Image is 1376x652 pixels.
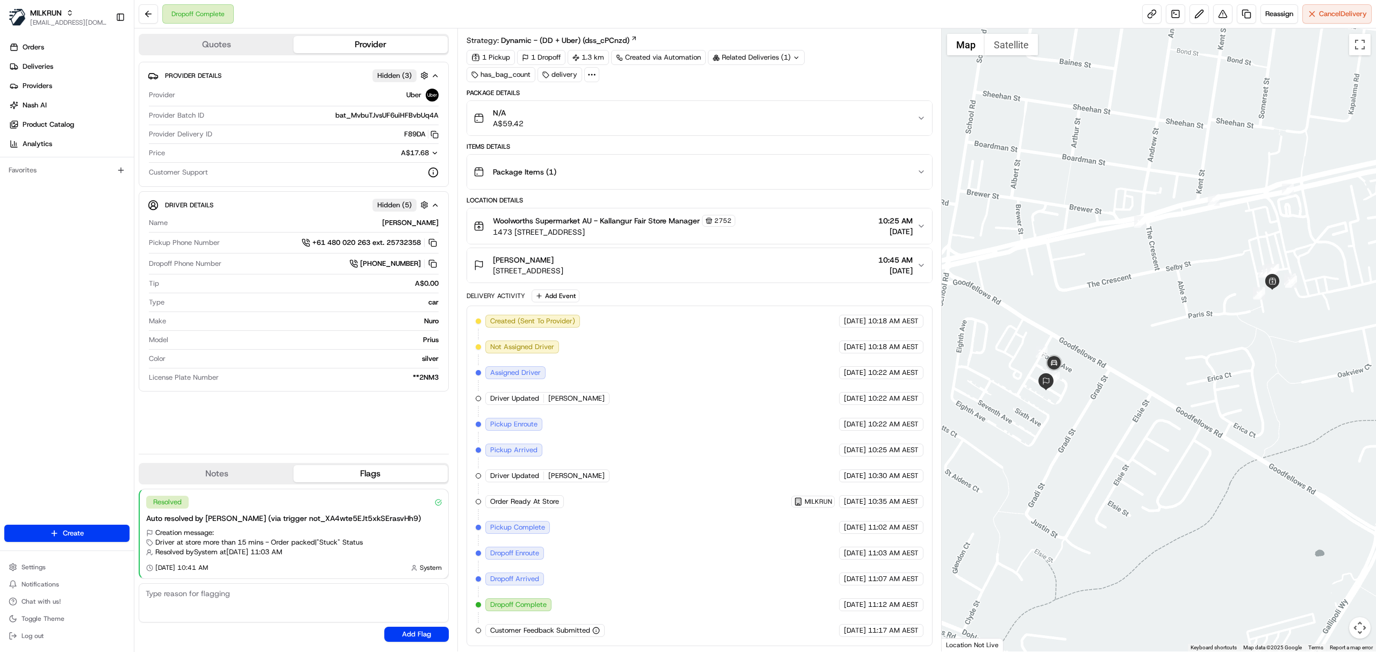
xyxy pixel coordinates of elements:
span: Driver Updated [490,471,539,481]
button: Log out [4,628,130,643]
button: CancelDelivery [1302,4,1372,24]
span: Resolved by System [155,547,218,557]
span: 10:18 AM AEST [868,342,919,352]
button: [EMAIL_ADDRESS][DOMAIN_NAME] [30,18,107,27]
div: 3 [1266,264,1278,276]
div: [PERSON_NAME] [172,218,439,228]
div: 13 [1267,264,1279,276]
span: Customer Feedback Submitted [490,626,590,635]
span: [DATE] [844,600,866,610]
div: Items Details [467,142,933,151]
button: MILKRUNMILKRUN[EMAIL_ADDRESS][DOMAIN_NAME] [4,4,111,30]
div: 16 [1284,273,1296,285]
span: Assigned Driver [490,368,541,378]
button: Reassign [1260,4,1298,24]
span: Analytics [23,139,52,149]
div: 9 [1208,194,1220,206]
div: 14 [1253,287,1265,299]
span: License Plate Number [149,373,219,382]
span: [DATE] [844,497,866,506]
span: Toggle Theme [21,614,64,623]
div: car [169,298,439,307]
button: Provider [293,36,447,53]
button: Keyboard shortcuts [1191,644,1237,651]
span: Dropoff Phone Number [149,259,221,269]
span: Nash AI [23,100,47,110]
button: Add Event [532,289,579,302]
span: 10:22 AM AEST [868,368,919,378]
span: Not Assigned Driver [490,342,554,352]
button: Notes [140,465,293,482]
div: Related Deliveries (1) [708,50,805,65]
span: 11:07 AM AEST [868,574,919,584]
span: Created (Sent To Provider) [490,316,575,326]
span: +61 480 020 263 ext. 25732358 [312,238,421,248]
div: Auto resolved by [PERSON_NAME] (via trigger not_XA4wte5EJt5xkSErasvHh9) [146,513,442,524]
span: Order Ready At Store [490,497,559,506]
span: Dropoff Arrived [490,574,539,584]
span: MILKRUN [805,497,832,506]
span: Provider Delivery ID [149,129,212,139]
button: Hidden (3) [372,69,431,82]
span: Provider Batch ID [149,111,204,120]
span: Orders [23,42,44,52]
span: [DATE] [844,316,866,326]
span: 10:22 AM AEST [868,419,919,429]
div: 1 Pickup [467,50,515,65]
span: Provider Details [165,71,221,80]
span: Deliveries [23,62,53,71]
span: [DATE] [844,626,866,635]
span: [PERSON_NAME] [548,471,605,481]
span: [DATE] 10:41 AM [155,563,208,572]
button: F89DA [404,129,439,139]
button: Provider DetailsHidden (3) [148,67,440,84]
button: Quotes [140,36,293,53]
span: 10:18 AM AEST [868,316,919,326]
div: A$0.00 [163,279,439,288]
span: Uber [406,90,421,100]
span: Dropoff Enroute [490,548,539,558]
span: 1473 [STREET_ADDRESS] [493,227,735,237]
span: Cancel Delivery [1319,9,1367,19]
a: Providers [4,77,134,95]
span: Dynamic - (DD + Uber) (dss_cPCnzd) [501,35,629,46]
span: [DATE] [844,471,866,481]
a: Created via Automation [611,50,706,65]
span: [DATE] [878,226,913,237]
button: [PHONE_NUMBER] [349,258,439,270]
span: Map data ©2025 Google [1243,644,1302,650]
img: uber-new-logo.jpeg [426,89,439,102]
span: 11:12 AM AEST [868,600,919,610]
button: Driver DetailsHidden (5) [148,196,440,214]
div: Strategy: [467,35,637,46]
span: [DATE] [844,523,866,532]
span: [PHONE_NUMBER] [360,259,421,269]
span: Driver Details [165,201,213,209]
span: 10:30 AM AEST [868,471,919,481]
a: Product Catalog [4,116,134,133]
button: Hidden (5) [372,198,431,212]
span: Hidden ( 5 ) [377,200,412,210]
span: 10:35 AM AEST [868,497,919,506]
span: Model [149,335,168,345]
span: Pickup Complete [490,523,545,532]
button: Chat with us! [4,594,130,609]
button: Show street map [947,34,985,55]
span: Driver at store more than 15 mins - Order packed | "Stuck" Status [155,538,363,547]
button: MILKRUN [30,8,62,18]
span: Package Items ( 1 ) [493,166,556,177]
img: MILKRUN [9,9,26,26]
div: Resolved [146,496,189,509]
button: Create [4,525,130,542]
span: [DATE] [844,342,866,352]
span: Woolworths Supermarket AU - Kallangur Fair Store Manager [493,215,700,226]
div: 22 [1048,372,1060,383]
a: +61 480 020 263 ext. 25732358 [302,237,439,249]
span: [DATE] [844,419,866,429]
span: Provider [149,90,175,100]
button: Package Items (1) [467,155,932,189]
span: [PERSON_NAME] [493,255,554,265]
div: 12 [1263,265,1274,277]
